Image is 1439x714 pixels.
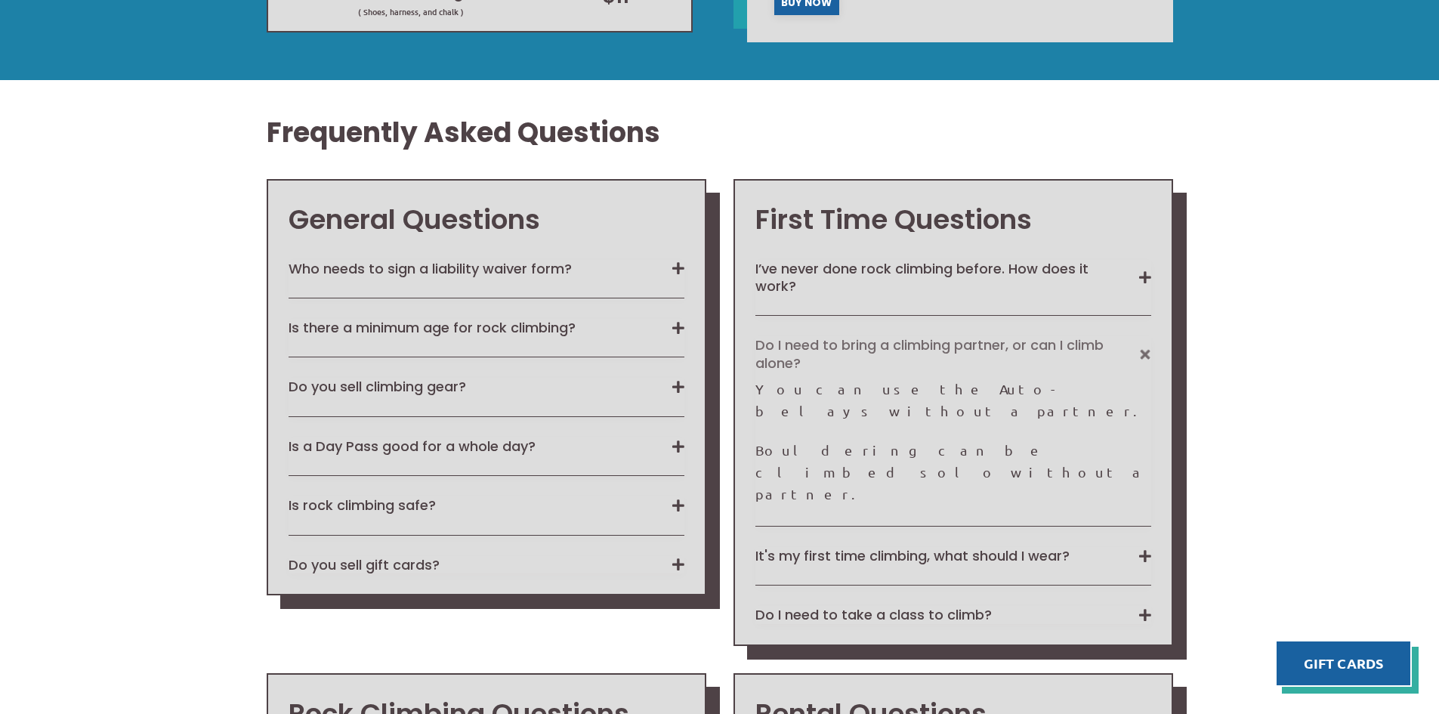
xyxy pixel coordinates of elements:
[755,381,1149,419] span: You can use the Auto-belays without a partner.
[267,114,1173,152] h2: Frequently Asked Questions
[282,6,541,17] span: ( Shoes, harness, and chalk )
[289,201,684,239] h3: General Questions
[755,201,1151,239] h3: First Time Questions
[755,442,1148,502] span: Bouldering can be climbed solo without a partner.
